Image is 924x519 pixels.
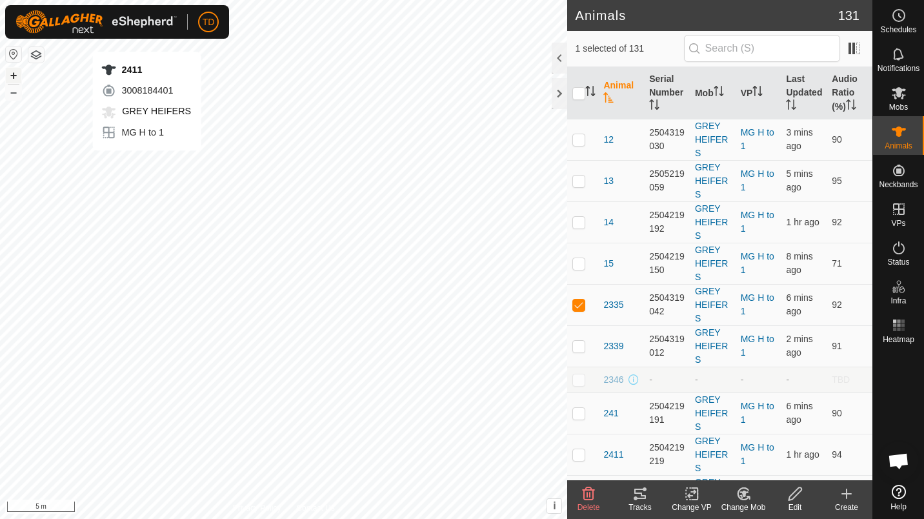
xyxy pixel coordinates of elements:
div: Open chat [879,442,918,480]
div: Change VP [666,502,718,513]
a: Help [873,480,924,516]
span: Help [890,503,907,511]
div: - [695,373,730,387]
span: 91 [832,341,842,351]
div: 2505219059 [649,167,685,194]
span: 14 [603,216,614,229]
button: – [6,85,21,100]
span: Neckbands [879,181,918,188]
span: 21 Sept 2025, 8:59 am [786,292,812,316]
span: 21 Sept 2025, 9:02 am [786,334,812,358]
p-sorticon: Activate to sort [752,88,763,98]
span: 2335 [603,298,623,312]
span: Animals [885,142,912,150]
span: Status [887,258,909,266]
button: Reset Map [6,46,21,62]
span: 131 [838,6,859,25]
p-sorticon: Activate to sort [714,88,724,98]
div: 2504219192 [649,209,685,236]
div: GREY HEIFERS [695,161,730,201]
div: GREY HEIFERS [695,243,730,284]
div: GREY HEIFERS [695,393,730,434]
div: 2504319030 [649,126,685,153]
a: MG H to 1 [741,334,774,358]
div: Change Mob [718,502,769,513]
p-sorticon: Activate to sort [786,101,796,112]
th: Mob [690,67,736,119]
div: GREY HEIFERS [695,119,730,160]
span: 92 [832,217,842,227]
div: GREY HEIFERS [695,326,730,367]
a: MG H to 1 [741,292,774,316]
span: 21 Sept 2025, 7:25 am [786,449,819,460]
p-sorticon: Activate to sort [603,94,614,105]
span: GREY HEIFERS [119,106,191,116]
div: Edit [769,502,821,513]
span: i [553,500,556,511]
span: 95 [832,176,842,186]
a: MG H to 1 [741,251,774,275]
span: 90 [832,408,842,418]
span: 1 selected of 131 [575,42,683,56]
span: 12 [603,133,614,147]
th: Audio Ratio (%) [827,67,872,119]
a: MG H to 1 [741,127,774,151]
span: 241 [603,407,618,420]
div: 2504219150 [649,250,685,277]
th: VP [736,67,781,119]
a: MG H to 1 [741,210,774,234]
a: MG H to 1 [741,168,774,192]
div: - [649,373,685,387]
span: Schedules [880,26,916,34]
h2: Animals [575,8,838,23]
div: 2411 [101,62,191,77]
span: 15 [603,257,614,270]
span: 94 [832,449,842,460]
div: GREY HEIFERS [695,202,730,243]
span: 90 [832,134,842,145]
button: Map Layers [28,47,44,63]
p-sorticon: Activate to sort [846,101,856,112]
a: Contact Us [296,502,334,514]
span: Mobs [889,103,908,111]
div: GREY HEIFERS [695,434,730,475]
button: i [547,499,561,513]
button: + [6,68,21,83]
span: 21 Sept 2025, 8:59 am [786,168,812,192]
span: VPs [891,219,905,227]
input: Search (S) [684,35,840,62]
span: TBD [832,374,850,385]
th: Animal [598,67,644,119]
span: 13 [603,174,614,188]
span: 21 Sept 2025, 8:58 am [786,401,812,425]
span: 2411 [603,448,623,462]
img: Gallagher Logo [15,10,177,34]
span: 21 Sept 2025, 7:21 am [786,217,819,227]
th: Last Updated [781,67,827,119]
span: Heatmap [883,336,914,343]
p-sorticon: Activate to sort [585,88,596,98]
div: GREY HEIFERS [695,476,730,516]
div: 2504319042 [649,291,685,318]
div: 3008184401 [101,83,191,98]
span: 92 [832,300,842,310]
span: Delete [577,503,600,512]
a: Privacy Policy [233,502,281,514]
div: 2504219219 [649,441,685,468]
app-display-virtual-paddock-transition: - [741,374,744,385]
span: 71 [832,258,842,269]
div: MG H to 1 [101,125,191,141]
span: Notifications [878,65,919,72]
span: - [786,374,789,385]
th: Serial Number [644,67,690,119]
span: 21 Sept 2025, 9:01 am [786,127,812,151]
p-sorticon: Activate to sort [649,101,659,112]
span: 21 Sept 2025, 8:57 am [786,251,812,275]
div: 2504219191 [649,400,685,427]
span: Infra [890,297,906,305]
div: Tracks [614,502,666,513]
a: MG H to 1 [741,401,774,425]
span: 2339 [603,340,623,353]
span: 2346 [603,373,623,387]
div: 2504319012 [649,332,685,360]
